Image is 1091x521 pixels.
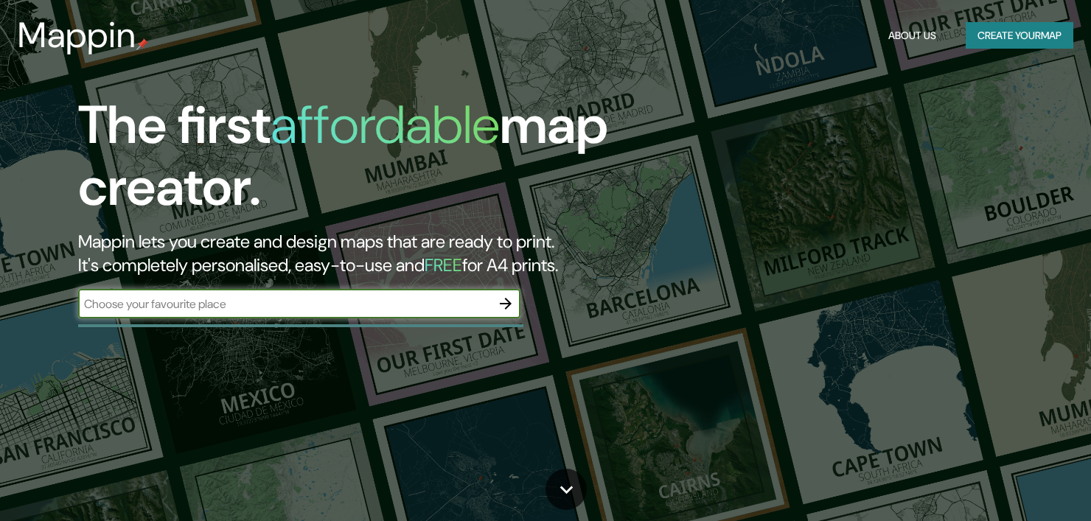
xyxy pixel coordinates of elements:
[136,38,148,50] img: mappin-pin
[18,15,136,56] h3: Mappin
[271,91,500,159] h1: affordable
[882,22,942,49] button: About Us
[78,230,624,277] h2: Mappin lets you create and design maps that are ready to print. It's completely personalised, eas...
[78,296,491,312] input: Choose your favourite place
[966,22,1073,49] button: Create yourmap
[78,94,624,230] h1: The first map creator.
[425,253,462,276] h5: FREE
